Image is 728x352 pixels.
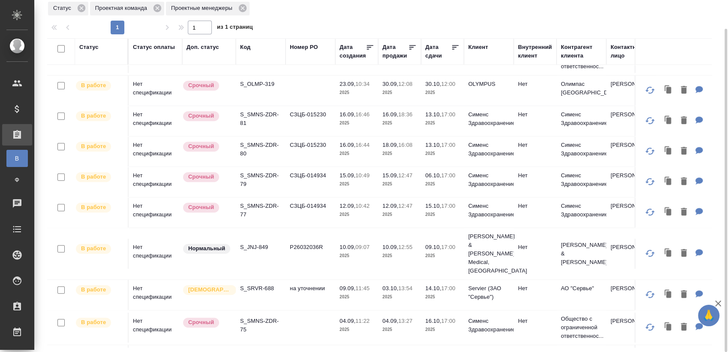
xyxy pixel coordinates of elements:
[129,76,182,106] td: Нет спецификации
[398,285,412,291] p: 13:54
[75,171,123,183] div: Выставляет ПМ после принятия заказа от КМа
[340,149,374,158] p: 2025
[425,293,460,301] p: 2025
[660,203,677,221] button: Клонировать
[188,244,225,253] p: Нормальный
[677,245,691,262] button: Удалить
[518,110,552,119] p: Нет
[425,318,441,324] p: 16.10,
[640,80,660,100] button: Обновить
[290,43,318,52] div: Номер PO
[398,81,412,87] p: 12:08
[398,203,412,209] p: 12:47
[340,318,355,324] p: 04.09,
[561,241,602,267] p: [PERSON_NAME] & [PERSON_NAME]
[6,150,28,167] a: В
[660,143,677,160] button: Клонировать
[441,111,455,118] p: 17:00
[425,325,460,334] p: 2025
[677,319,691,336] button: Удалить
[182,80,232,91] div: Выставляется автоматически, если на указанный объем услуг необходимо больше времени в стандартном...
[129,280,182,310] td: Нет спецификации
[182,243,232,255] div: Статус по умолчанию для стандартных заказов
[640,171,660,192] button: Обновить
[75,284,123,296] div: Выставляет ПМ после принятия заказа от КМа
[606,197,656,228] td: [PERSON_NAME]
[340,293,374,301] p: 2025
[441,142,455,148] p: 17:00
[606,280,656,310] td: [PERSON_NAME]
[640,141,660,161] button: Обновить
[606,137,656,167] td: [PERSON_NAME]
[425,180,460,188] p: 2025
[95,4,150,12] p: Проектная команда
[441,244,455,250] p: 17:00
[182,317,232,328] div: Выставляется автоматически, если на указанный объем услуг необходимо больше времени в стандартном...
[561,80,602,97] p: Олимпас [GEOGRAPHIC_DATA]
[75,80,123,91] div: Выставляет ПМ после принятия заказа от КМа
[340,285,355,291] p: 09.09,
[187,43,219,52] div: Доп. статус
[355,244,370,250] p: 09:07
[640,243,660,264] button: Обновить
[677,112,691,130] button: Удалить
[382,180,417,188] p: 2025
[382,111,398,118] p: 16.09,
[129,197,182,228] td: Нет спецификации
[660,245,677,262] button: Клонировать
[240,43,250,52] div: Код
[188,142,214,151] p: Срочный
[240,243,281,252] p: S_JNJ-849
[340,252,374,260] p: 2025
[606,239,656,269] td: [PERSON_NAME]
[518,141,552,149] p: Нет
[382,252,417,260] p: 2025
[518,202,552,210] p: Нет
[382,172,398,179] p: 15.09,
[340,325,374,334] p: 2025
[81,285,106,294] p: В работе
[441,318,455,324] p: 17:00
[129,106,182,136] td: Нет спецификации
[468,232,509,275] p: [PERSON_NAME] & [PERSON_NAME] Medical, [GEOGRAPHIC_DATA]
[340,244,355,250] p: 10.09,
[518,171,552,180] p: Нет
[425,203,441,209] p: 15.10,
[398,111,412,118] p: 18:36
[355,111,370,118] p: 16:46
[382,244,398,250] p: 10.09,
[81,173,106,181] p: В работе
[286,137,335,167] td: СЗЦБ-015230
[660,319,677,336] button: Клонировать
[75,202,123,213] div: Выставляет ПМ после принятия заказа от КМа
[11,154,24,163] span: В
[425,244,441,250] p: 09.10,
[340,81,355,87] p: 23.09,
[677,203,691,221] button: Удалить
[425,81,441,87] p: 30.10,
[382,285,398,291] p: 03.10,
[340,88,374,97] p: 2025
[240,202,281,219] p: S_SMNS-ZDR-77
[561,110,602,127] p: Сименс Здравоохранение
[660,112,677,130] button: Клонировать
[240,284,281,293] p: S_SRVR-688
[468,80,509,88] p: OLYMPUS
[468,202,509,219] p: Сименс Здравоохранение
[75,141,123,152] div: Выставляет ПМ после принятия заказа от КМа
[355,142,370,148] p: 16:44
[81,142,106,151] p: В работе
[518,284,552,293] p: Нет
[340,210,374,219] p: 2025
[340,43,366,60] div: Дата создания
[441,81,455,87] p: 12:00
[340,111,355,118] p: 16.09,
[640,284,660,305] button: Обновить
[518,43,552,60] div: Внутренний клиент
[561,202,602,219] p: Сименс Здравоохранение
[355,285,370,291] p: 11:45
[468,43,488,52] div: Клиент
[182,171,232,183] div: Выставляется автоматически, если на указанный объем услуг необходимо больше времени в стандартном...
[640,202,660,222] button: Обновить
[398,318,412,324] p: 13:27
